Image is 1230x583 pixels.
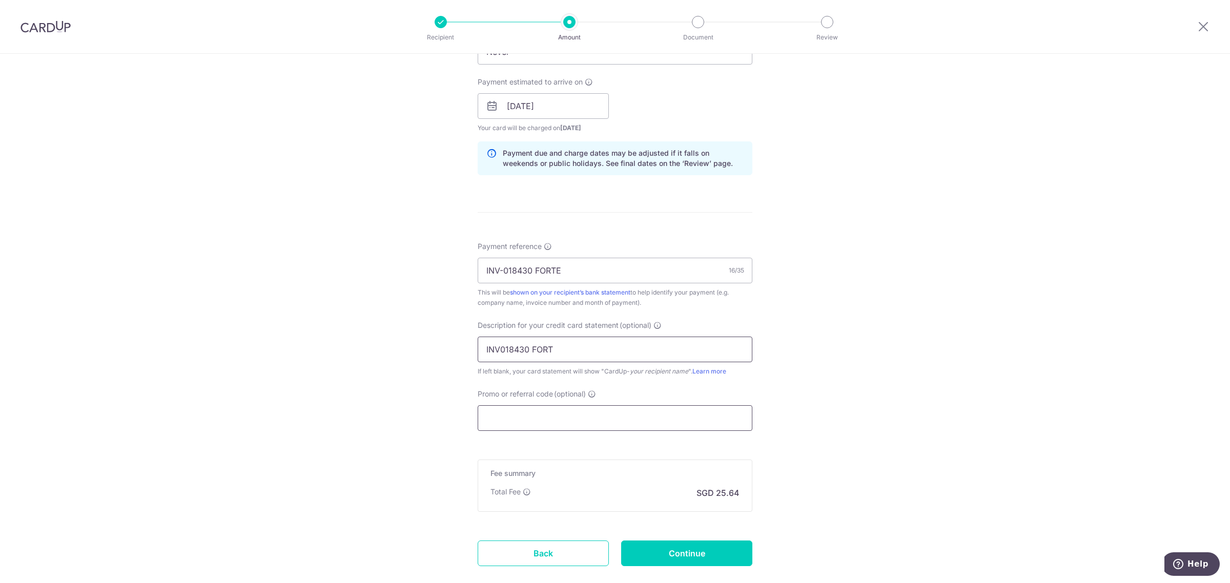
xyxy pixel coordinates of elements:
[789,32,865,43] p: Review
[560,124,581,132] span: [DATE]
[478,540,609,566] a: Back
[478,320,619,330] span: Description for your credit card statement
[478,77,583,87] span: Payment estimated to arrive on
[478,337,752,362] input: Example: Rent
[478,389,553,399] span: Promo or referral code
[621,540,752,566] input: Continue
[490,487,521,497] p: Total Fee
[1164,552,1220,578] iframe: Opens a widget where you can find more information
[490,468,740,478] h5: Fee summary
[510,288,630,296] a: shown on your recipient’s bank statement
[478,241,542,252] span: Payment reference
[620,320,651,330] span: (optional)
[478,93,609,119] input: DD / MM / YYYY
[696,487,740,499] p: SGD 25.64
[478,366,752,377] div: If left blank, your card statement will show "CardUp- ".
[554,389,586,399] span: (optional)
[531,32,607,43] p: Amount
[729,265,744,276] div: 16/35
[478,287,752,308] div: This will be to help identify your payment (e.g. company name, invoice number and month of payment).
[20,20,71,33] img: CardUp
[630,367,688,375] i: your recipient name
[692,367,726,375] a: Learn more
[403,32,479,43] p: Recipient
[660,32,736,43] p: Document
[478,123,609,133] span: Your card will be charged on
[503,148,744,169] p: Payment due and charge dates may be adjusted if it falls on weekends or public holidays. See fina...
